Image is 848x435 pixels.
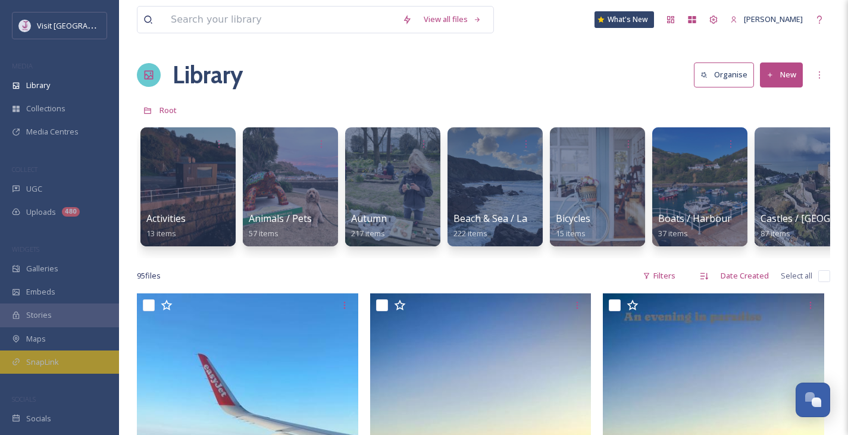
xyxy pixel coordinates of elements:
[62,207,80,217] div: 480
[12,245,39,254] span: WIDGETS
[12,165,37,174] span: COLLECT
[658,228,688,239] span: 37 items
[26,80,50,91] span: Library
[19,20,31,32] img: Events-Jersey-Logo.png
[37,20,129,31] span: Visit [GEOGRAPHIC_DATA]
[351,213,387,239] a: Autumn217 items
[744,14,803,24] span: [PERSON_NAME]
[781,270,812,281] span: Select all
[724,8,809,31] a: [PERSON_NAME]
[26,309,52,321] span: Stories
[351,212,387,225] span: Autumn
[715,264,775,287] div: Date Created
[453,212,646,225] span: Beach & Sea / Landscape / Swimming Pools
[146,213,186,239] a: Activities13 items
[418,8,487,31] a: View all files
[159,105,177,115] span: Root
[637,264,681,287] div: Filters
[249,228,279,239] span: 57 items
[26,126,79,137] span: Media Centres
[761,228,790,239] span: 87 items
[26,286,55,298] span: Embeds
[760,62,803,87] button: New
[26,206,56,218] span: Uploads
[658,213,731,239] a: Boats / Harbour37 items
[137,270,161,281] span: 95 file s
[556,213,590,239] a: Bicycles15 items
[173,57,243,93] a: Library
[453,228,487,239] span: 222 items
[26,333,46,345] span: Maps
[453,213,646,239] a: Beach & Sea / Landscape / Swimming Pools222 items
[351,228,385,239] span: 217 items
[556,212,590,225] span: Bicycles
[146,212,186,225] span: Activities
[26,413,51,424] span: Socials
[658,212,731,225] span: Boats / Harbour
[694,62,754,87] button: Organise
[694,62,760,87] a: Organise
[594,11,654,28] a: What's New
[26,183,42,195] span: UGC
[146,228,176,239] span: 13 items
[556,228,586,239] span: 15 items
[159,103,177,117] a: Root
[796,383,830,417] button: Open Chat
[26,263,58,274] span: Galleries
[12,61,33,70] span: MEDIA
[12,395,36,403] span: SOCIALS
[249,213,312,239] a: Animals / Pets57 items
[26,103,65,114] span: Collections
[249,212,312,225] span: Animals / Pets
[26,356,59,368] span: SnapLink
[165,7,396,33] input: Search your library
